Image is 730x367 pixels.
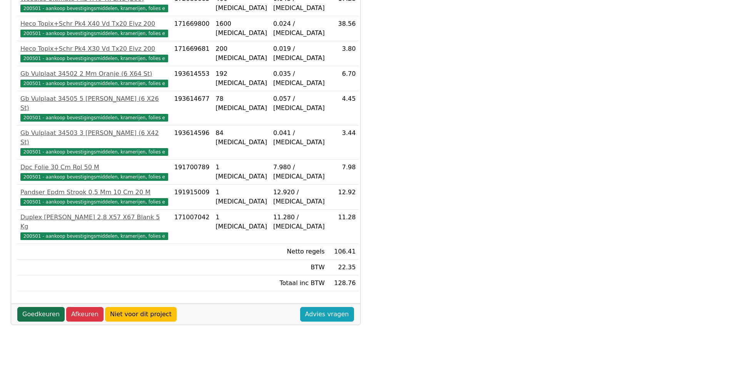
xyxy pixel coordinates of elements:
[328,66,359,91] td: 6.70
[215,213,267,231] div: 1 [MEDICAL_DATA]
[300,307,354,322] a: Advies vragen
[328,260,359,275] td: 22.35
[273,94,325,113] div: 0.057 / [MEDICAL_DATA]
[66,307,104,322] a: Afkeuren
[20,19,168,38] a: Heco Topix+Schr Pk4 X40 Vd Tx20 Elvz 200200501 - aankoop bevestigingsmiddelen, kramerijen, folies e
[273,163,325,181] div: 7.980 / [MEDICAL_DATA]
[328,244,359,260] td: 106.41
[171,185,213,210] td: 191915009
[20,148,168,156] span: 200501 - aankoop bevestigingsmiddelen, kramerijen, folies e
[328,275,359,291] td: 128.76
[328,91,359,125] td: 4.45
[273,44,325,63] div: 0.019 / [MEDICAL_DATA]
[328,125,359,160] td: 3.44
[105,307,177,322] a: Niet voor dit project
[20,80,168,87] span: 200501 - aankoop bevestigingsmiddelen, kramerijen, folies e
[215,19,267,38] div: 1600 [MEDICAL_DATA]
[171,125,213,160] td: 193614596
[171,210,213,244] td: 171007042
[20,55,168,62] span: 200501 - aankoop bevestigingsmiddelen, kramerijen, folies e
[20,44,168,63] a: Heco Topix+Schr Pk4 X30 Vd Tx20 Elvz 200200501 - aankoop bevestigingsmiddelen, kramerijen, folies e
[20,69,168,88] a: Gb Vulplaat 34502 2 Mm Oranje (6 X64 St)200501 - aankoop bevestigingsmiddelen, kramerijen, folies e
[273,69,325,88] div: 0.035 / [MEDICAL_DATA]
[20,128,168,147] div: Gb Vulplaat 34503 3 [PERSON_NAME] (6 X42 St)
[215,44,267,63] div: 200 [MEDICAL_DATA]
[215,188,267,206] div: 1 [MEDICAL_DATA]
[20,163,168,172] div: Dpc Folie 30 Cm Rol 50 M
[270,260,328,275] td: BTW
[270,275,328,291] td: Totaal inc BTW
[20,5,168,12] span: 200501 - aankoop bevestigingsmiddelen, kramerijen, folies e
[171,91,213,125] td: 193614677
[20,128,168,156] a: Gb Vulplaat 34503 3 [PERSON_NAME] (6 X42 St)200501 - aankoop bevestigingsmiddelen, kramerijen, fo...
[273,128,325,147] div: 0.041 / [MEDICAL_DATA]
[328,160,359,185] td: 7.98
[20,213,168,240] a: Duplex [PERSON_NAME] 2,8 X57 X67 Blank 5 Kg200501 - aankoop bevestigingsmiddelen, kramerijen, fol...
[20,114,168,122] span: 200501 - aankoop bevestigingsmiddelen, kramerijen, folies e
[171,66,213,91] td: 193614553
[273,213,325,231] div: 11.280 / [MEDICAL_DATA]
[20,69,168,78] div: Gb Vulplaat 34502 2 Mm Oranje (6 X64 St)
[171,160,213,185] td: 191700789
[270,244,328,260] td: Netto regels
[171,41,213,66] td: 171669681
[20,30,168,37] span: 200501 - aankoop bevestigingsmiddelen, kramerijen, folies e
[215,163,267,181] div: 1 [MEDICAL_DATA]
[171,16,213,41] td: 171669800
[20,44,168,53] div: Heco Topix+Schr Pk4 X30 Vd Tx20 Elvz 200
[17,307,65,322] a: Goedkeuren
[273,19,325,38] div: 0.024 / [MEDICAL_DATA]
[20,188,168,197] div: Pandser Epdm Strook 0,5 Mm 10 Cm 20 M
[328,210,359,244] td: 11.28
[20,173,168,181] span: 200501 - aankoop bevestigingsmiddelen, kramerijen, folies e
[215,69,267,88] div: 192 [MEDICAL_DATA]
[273,188,325,206] div: 12.920 / [MEDICAL_DATA]
[20,232,168,240] span: 200501 - aankoop bevestigingsmiddelen, kramerijen, folies e
[20,94,168,122] a: Gb Vulplaat 34505 5 [PERSON_NAME] (6 X26 St)200501 - aankoop bevestigingsmiddelen, kramerijen, fo...
[20,94,168,113] div: Gb Vulplaat 34505 5 [PERSON_NAME] (6 X26 St)
[20,188,168,206] a: Pandser Epdm Strook 0,5 Mm 10 Cm 20 M200501 - aankoop bevestigingsmiddelen, kramerijen, folies e
[20,19,168,28] div: Heco Topix+Schr Pk4 X40 Vd Tx20 Elvz 200
[215,94,267,113] div: 78 [MEDICAL_DATA]
[20,163,168,181] a: Dpc Folie 30 Cm Rol 50 M200501 - aankoop bevestigingsmiddelen, kramerijen, folies e
[328,16,359,41] td: 38.56
[20,213,168,231] div: Duplex [PERSON_NAME] 2,8 X57 X67 Blank 5 Kg
[328,41,359,66] td: 3.80
[328,185,359,210] td: 12.92
[215,128,267,147] div: 84 [MEDICAL_DATA]
[20,198,168,206] span: 200501 - aankoop bevestigingsmiddelen, kramerijen, folies e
